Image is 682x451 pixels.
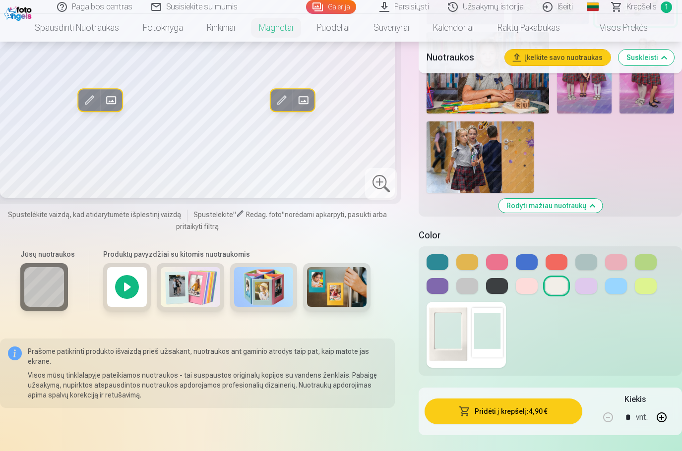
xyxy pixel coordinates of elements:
a: Fotoknyga [131,14,195,42]
a: Suvenyrai [362,14,421,42]
a: Spausdinti nuotraukas [23,14,131,42]
span: Spustelėkite [193,210,233,218]
h5: Kiekis [624,394,646,405]
a: Kalendoriai [421,14,486,42]
p: Prašome patikrinti produkto išvaizdą prieš užsakant, nuotraukos ant gaminio atrodys taip pat, kai... [28,346,387,366]
div: vnt. [636,405,648,429]
span: " [282,210,285,218]
button: Pridėti į krepšelį:4,90 € [425,398,582,424]
img: /fa2 [4,4,34,21]
a: Raktų pakabukas [486,14,572,42]
span: 1 [661,1,672,13]
button: Įkelkite savo nuotraukas [505,50,611,65]
p: Visos mūsų tinklalapyje pateikiamos nuotraukos - tai suspaustos originalų kopijos su vandens ženk... [28,370,387,399]
a: Magnetai [247,14,305,42]
button: Suskleisti [619,50,674,65]
h6: Jūsų nuotraukos [20,249,75,259]
a: Rinkiniai [195,14,247,42]
span: " [233,210,236,218]
button: Rodyti mažiau nuotraukų [498,199,602,213]
a: Visos prekės [572,14,660,42]
span: Krepšelis [626,1,657,13]
h5: Nuotraukos [427,51,497,64]
a: Puodeliai [305,14,362,42]
h6: Produktų pavyzdžiai su kitomis nuotraukomis [99,249,374,259]
span: Spustelėkite vaizdą, kad atidarytumėte išplėstinį vaizdą [8,209,181,219]
span: Redag. foto [246,210,282,218]
h5: Color [419,228,682,242]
